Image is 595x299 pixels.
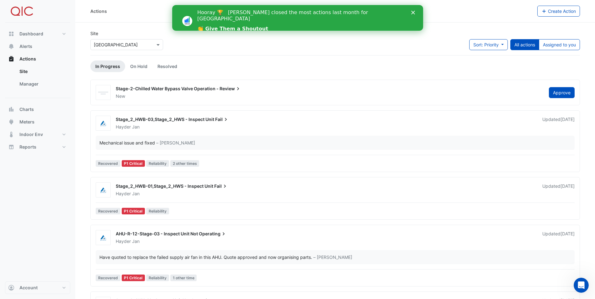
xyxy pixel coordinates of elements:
[5,103,70,116] button: Charts
[90,8,107,14] div: Actions
[542,231,575,244] div: Updated
[19,285,38,291] span: Account
[553,90,571,95] span: Approve
[5,116,70,128] button: Meters
[8,106,14,113] app-icon: Charts
[8,31,14,37] app-icon: Dashboard
[122,208,145,214] div: P1 Critical
[8,56,14,62] app-icon: Actions
[125,60,152,72] a: On Hold
[473,42,499,47] span: Sort: Priority
[19,119,35,125] span: Meters
[116,183,213,189] span: Stage_2_HWB-01,Stage_2_HWS - Inspect Unit
[116,86,219,91] span: Stage-2-Chilled Water Bypass Valve Operation -
[116,239,131,244] span: Hayder
[5,40,70,53] button: Alerts
[5,53,70,65] button: Actions
[510,39,539,50] button: All actions
[99,139,155,146] div: Mechanical issue and fixed
[574,278,589,293] iframe: Intercom live chat
[116,117,214,122] span: Stage_2_HWB-03,Stage_2_HWS - Inspect Unit
[19,144,36,150] span: Reports
[170,160,199,167] span: 2 other times
[116,191,131,196] span: Hayder
[156,139,195,146] span: – [PERSON_NAME]
[239,6,245,9] div: Close
[96,120,110,127] img: Airmaster Australia
[542,116,575,130] div: Updated
[8,5,36,18] img: Company Logo
[152,60,182,72] a: Resolved
[170,275,197,281] span: 1 other time
[25,21,96,28] a: 👏 Give Them a Shoutout
[146,160,169,167] span: Reliability
[19,31,43,37] span: Dashboard
[96,160,120,167] span: Recovered
[5,28,70,40] button: Dashboard
[5,141,70,153] button: Reports
[122,160,145,167] div: P1 Critical
[548,8,576,14] span: Create Action
[116,231,198,236] span: AHU-R-12-Stage-03 - Inspect Unit Not
[5,128,70,141] button: Indoor Env
[96,235,110,241] img: Airmaster Australia
[19,56,36,62] span: Actions
[146,275,169,281] span: Reliability
[19,106,34,113] span: Charts
[96,187,110,193] img: Airmaster Australia
[549,87,575,98] button: Approve
[132,238,140,244] span: Jan
[19,43,32,50] span: Alerts
[99,254,312,260] div: Have quoted to replace the failed supply air fan in this AHU. Quote approved and now organising p...
[560,117,575,122] span: Thu 14-Aug-2025 13:38 AEST
[539,39,580,50] button: Assigned to you
[8,144,14,150] app-icon: Reports
[14,65,70,78] a: Site
[146,208,169,214] span: Reliability
[122,275,145,281] div: P1 Critical
[199,231,227,237] span: Operating
[215,116,229,123] span: Fail
[116,124,131,129] span: Hayder
[90,30,98,37] label: Site
[560,231,575,236] span: Wed 06-Aug-2025 10:01 AEST
[220,86,241,92] span: Review
[5,281,70,294] button: Account
[8,131,14,138] app-icon: Indoor Env
[8,43,14,50] app-icon: Alerts
[560,183,575,189] span: Thu 14-Aug-2025 10:05 AEST
[132,191,140,197] span: Jan
[19,131,43,138] span: Indoor Env
[116,93,125,99] span: New
[14,78,70,90] a: Manager
[172,5,423,31] iframe: Intercom live chat banner
[313,254,352,260] span: – [PERSON_NAME]
[214,183,228,189] span: Fail
[96,275,120,281] span: Recovered
[90,60,125,72] a: In Progress
[469,39,508,50] button: Sort: Priority
[5,65,70,93] div: Actions
[537,6,580,17] button: Create Action
[542,183,575,197] div: Updated
[96,208,120,214] span: Recovered
[132,124,140,130] span: Jan
[8,119,14,125] app-icon: Meters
